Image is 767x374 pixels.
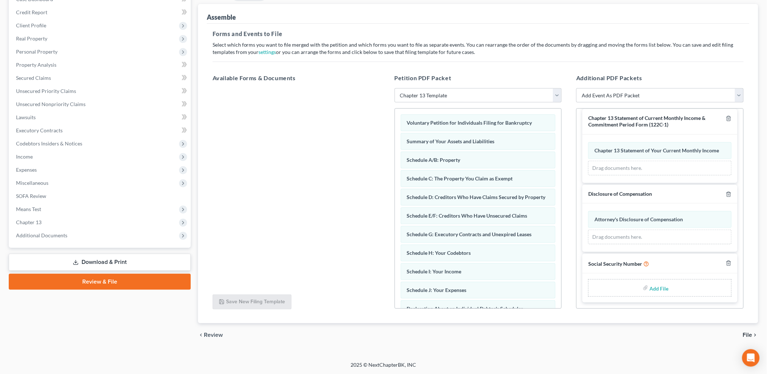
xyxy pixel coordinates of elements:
[10,111,191,124] a: Lawsuits
[204,332,223,338] span: Review
[742,349,760,367] div: Open Intercom Messenger
[10,85,191,98] a: Unsecured Priority Claims
[407,231,532,237] span: Schedule G: Executory Contracts and Unexpired Leases
[198,332,230,338] button: chevron_left Review
[16,206,41,212] span: Means Test
[16,9,47,15] span: Credit Report
[213,41,744,56] p: Select which forms you want to file merged with the petition and which forms you want to file as ...
[10,58,191,71] a: Property Analysis
[9,274,191,290] a: Review & File
[16,114,36,120] span: Lawsuits
[395,74,451,81] span: Petition PDF Packet
[407,305,523,312] span: Declaration About an Individual Debtor's Schedules
[16,180,48,186] span: Miscellaneous
[16,232,67,238] span: Additional Documents
[588,191,652,197] span: Disclosure of Compensation
[407,175,513,182] span: Schedule C: The Property You Claim as Exempt
[407,287,467,293] span: Schedule J: Your Expenses
[16,22,46,28] span: Client Profile
[588,161,732,175] div: Drag documents here.
[16,219,41,225] span: Chapter 13
[594,216,683,222] span: Attorney's Disclosure of Compensation
[16,127,63,133] span: Executory Contracts
[16,88,76,94] span: Unsecured Priority Claims
[16,35,47,42] span: Real Property
[10,190,191,203] a: SOFA Review
[407,194,546,200] span: Schedule D: Creditors Who Have Claims Secured by Property
[10,71,191,85] a: Secured Claims
[10,98,191,111] a: Unsecured Nonpriority Claims
[16,167,37,173] span: Expenses
[588,115,705,128] span: Chapter 13 Statement of Current Monthly Income & Commitment Period Form (122C-1)
[198,332,204,338] i: chevron_left
[16,153,33,160] span: Income
[213,74,380,82] h5: Available Forms & Documents
[259,49,276,55] a: settings
[588,261,642,267] span: Social Security Number
[10,6,191,19] a: Credit Report
[16,101,86,107] span: Unsecured Nonpriority Claims
[407,213,527,219] span: Schedule E/F: Creditors Who Have Unsecured Claims
[407,138,495,144] span: Summary of Your Assets and Liabilities
[752,332,758,338] i: chevron_right
[588,230,732,244] div: Drag documents here.
[594,147,719,153] span: Chapter 13 Statement of Your Current Monthly Income
[213,30,744,38] h5: Forms and Events to File
[207,13,236,22] div: Assemble
[407,157,460,163] span: Schedule A/B: Property
[16,193,46,199] span: SOFA Review
[16,75,51,81] span: Secured Claims
[9,254,191,271] a: Download & Print
[16,62,56,68] span: Property Analysis
[407,120,532,126] span: Voluntary Petition for Individuals Filing for Bankruptcy
[407,250,471,256] span: Schedule H: Your Codebtors
[10,124,191,137] a: Executory Contracts
[213,295,292,310] button: Save New Filing Template
[743,332,752,338] span: File
[16,140,82,147] span: Codebtors Insiders & Notices
[576,74,744,82] h5: Additional PDF Packets
[407,268,462,274] span: Schedule I: Your Income
[16,48,58,55] span: Personal Property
